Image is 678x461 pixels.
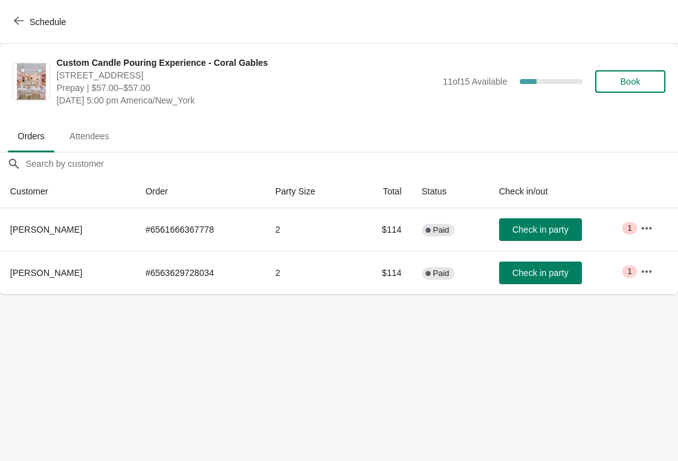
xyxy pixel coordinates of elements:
span: 11 of 15 Available [443,77,507,87]
button: Book [595,70,665,93]
img: Custom Candle Pouring Experience - Coral Gables [17,63,46,100]
input: Search by customer [25,152,678,175]
button: Check in party [499,262,582,284]
td: $114 [353,251,412,294]
span: Check in party [512,225,568,235]
th: Party Size [265,175,353,208]
span: Book [620,77,640,87]
td: 2 [265,251,353,294]
span: Paid [433,225,449,235]
button: Check in party [499,218,582,241]
span: 1 [627,267,632,277]
span: Check in party [512,268,568,278]
span: Attendees [60,125,119,147]
td: # 6561666367778 [136,208,266,251]
td: # 6563629728034 [136,251,266,294]
td: 2 [265,208,353,251]
span: [DATE] 5:00 pm America/New_York [56,94,436,107]
th: Total [353,175,412,208]
span: [PERSON_NAME] [10,225,82,235]
span: Prepay | $57.00–$57.00 [56,82,436,94]
td: $114 [353,208,412,251]
th: Status [412,175,489,208]
span: Orders [8,125,55,147]
span: [STREET_ADDRESS] [56,69,436,82]
span: Paid [433,268,449,278]
button: Schedule [6,11,76,33]
span: Custom Candle Pouring Experience - Coral Gables [56,56,436,69]
th: Check in/out [489,175,630,208]
span: [PERSON_NAME] [10,268,82,278]
th: Order [136,175,266,208]
span: Schedule [30,17,66,27]
span: 1 [627,223,632,233]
